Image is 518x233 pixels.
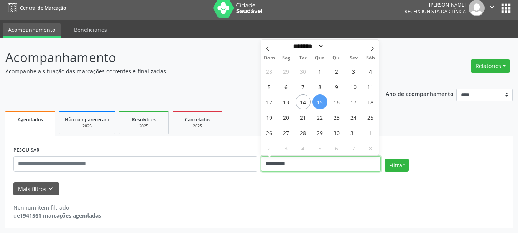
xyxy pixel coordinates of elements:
div: Nenhum item filtrado [13,203,101,212]
span: Outubro 5, 2025 [262,79,277,94]
span: Qua [311,56,328,61]
span: Outubro 27, 2025 [279,125,294,140]
a: Central de Marcação [5,2,66,14]
span: Outubro 16, 2025 [329,94,344,109]
span: Outubro 12, 2025 [262,94,277,109]
span: Outubro 6, 2025 [279,79,294,94]
span: Outubro 11, 2025 [363,79,378,94]
span: Central de Marcação [20,5,66,11]
span: Novembro 5, 2025 [312,140,327,155]
a: Acompanhamento [3,23,61,38]
span: Outubro 2, 2025 [329,64,344,79]
i: keyboard_arrow_down [46,185,55,193]
span: Outubro 7, 2025 [296,79,311,94]
span: Setembro 28, 2025 [262,64,277,79]
span: Seg [278,56,294,61]
span: Novembro 2, 2025 [262,140,277,155]
span: Sex [345,56,362,61]
strong: 1941561 marcações agendadas [20,212,101,219]
span: Outubro 24, 2025 [346,110,361,125]
span: Outubro 30, 2025 [329,125,344,140]
span: Outubro 20, 2025 [279,110,294,125]
span: Novembro 8, 2025 [363,140,378,155]
span: Agendados [18,116,43,123]
button: apps [499,2,513,15]
i:  [488,3,496,11]
span: Novembro 6, 2025 [329,140,344,155]
span: Outubro 1, 2025 [312,64,327,79]
span: Recepcionista da clínica [405,8,466,15]
span: Outubro 23, 2025 [329,110,344,125]
span: Sáb [362,56,379,61]
span: Dom [261,56,278,61]
button: Filtrar [385,159,409,172]
span: Novembro 7, 2025 [346,140,361,155]
span: Outubro 28, 2025 [296,125,311,140]
span: Outubro 9, 2025 [329,79,344,94]
span: Setembro 30, 2025 [296,64,311,79]
span: Outubro 29, 2025 [312,125,327,140]
span: Outubro 25, 2025 [363,110,378,125]
span: Cancelados [185,116,210,123]
span: Outubro 19, 2025 [262,110,277,125]
span: Outubro 18, 2025 [363,94,378,109]
input: Year [324,42,349,50]
div: 2025 [125,123,163,129]
label: PESQUISAR [13,144,39,156]
span: Outubro 31, 2025 [346,125,361,140]
p: Ano de acompanhamento [386,89,454,98]
div: [PERSON_NAME] [405,2,466,8]
span: Outubro 3, 2025 [346,64,361,79]
span: Novembro 4, 2025 [296,140,311,155]
button: Relatórios [471,59,510,73]
span: Outubro 8, 2025 [312,79,327,94]
span: Outubro 14, 2025 [296,94,311,109]
span: Outubro 26, 2025 [262,125,277,140]
a: Beneficiários [69,23,112,36]
span: Resolvidos [132,116,156,123]
span: Não compareceram [65,116,109,123]
span: Outubro 13, 2025 [279,94,294,109]
span: Ter [294,56,311,61]
div: de [13,212,101,220]
span: Outubro 4, 2025 [363,64,378,79]
span: Novembro 1, 2025 [363,125,378,140]
select: Month [291,42,324,50]
span: Outubro 21, 2025 [296,110,311,125]
button: Mais filtroskeyboard_arrow_down [13,182,59,196]
span: Outubro 17, 2025 [346,94,361,109]
span: Outubro 22, 2025 [312,110,327,125]
p: Acompanhamento [5,48,360,67]
span: Outubro 10, 2025 [346,79,361,94]
p: Acompanhe a situação das marcações correntes e finalizadas [5,67,360,75]
div: 2025 [65,123,109,129]
span: Novembro 3, 2025 [279,140,294,155]
div: 2025 [178,123,217,129]
span: Qui [328,56,345,61]
span: Outubro 15, 2025 [312,94,327,109]
span: Setembro 29, 2025 [279,64,294,79]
